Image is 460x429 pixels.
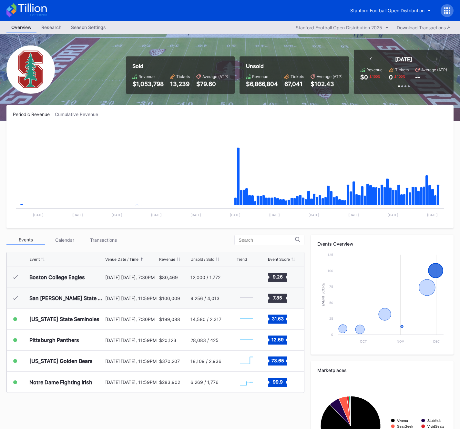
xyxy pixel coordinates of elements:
div: Event [29,257,40,262]
text: Dec [433,339,440,343]
svg: Chart title [317,251,447,348]
text: [DATE] [72,213,83,217]
div: $102.43 [311,81,342,87]
div: [DATE] [DATE], 11:59PM [105,379,157,385]
text: 73.65 [271,358,284,363]
div: 0 [389,74,393,81]
text: [DATE] [230,213,240,217]
div: Transactions [84,235,123,245]
text: 31.63 [272,316,284,321]
div: $283,902 [159,379,180,385]
div: $0 [360,74,368,81]
div: $79.60 [196,81,228,87]
text: VividSeats [427,424,445,428]
text: [DATE] [269,213,280,217]
div: $199,088 [159,317,180,322]
text: [DATE] [151,213,162,217]
text: 50 [329,301,333,305]
div: Events Overview [317,241,447,247]
div: Sold [132,63,228,69]
div: 13,239 [170,81,190,87]
div: Boston College Eagles [29,274,85,280]
div: Download Transactions [397,25,450,30]
div: Research [36,23,66,32]
text: 9.26 [273,274,283,279]
div: $6,866,804 [246,81,278,87]
text: SeatGeek [397,424,413,428]
input: Search [239,238,295,243]
text: StubHub [427,419,442,423]
text: 75 [329,285,333,288]
text: 100 [328,269,333,273]
div: Season Settings [66,23,111,32]
text: Vivenu [397,419,408,423]
text: 12.59 [271,337,284,342]
a: Season Settings [66,23,111,33]
div: 100 % [396,74,406,79]
text: [DATE] [33,213,44,217]
text: 25 [329,317,333,320]
div: 18,109 / 2,936 [190,358,221,364]
div: 6,269 / 1,776 [190,379,219,385]
div: Notre Dame Fighting Irish [29,379,92,385]
text: [DATE] [112,213,122,217]
text: [DATE] [309,213,319,217]
text: 99.9 [273,379,283,384]
svg: Chart title [237,374,256,390]
text: [DATE] [190,213,201,217]
div: 14,580 / 2,317 [190,317,221,322]
text: [DATE] [427,213,438,217]
svg: Chart title [237,332,256,348]
div: Revenue [159,257,175,262]
text: [DATE] [388,213,398,217]
button: Stanford Football Open Distribution 2025 [292,23,392,32]
div: Average (ATP) [317,74,342,79]
div: Revenue [366,67,383,72]
div: Unsold / Sold [190,257,214,262]
div: $20,123 [159,337,176,343]
div: [US_STATE] Golden Bears [29,358,93,364]
div: Unsold [246,63,342,69]
div: Revenue [138,74,155,79]
svg: Chart title [237,353,256,369]
a: Research [36,23,66,33]
div: [DATE] [DATE], 11:59PM [105,337,157,343]
svg: Chart title [13,125,447,222]
text: 0 [331,333,333,336]
div: [DATE] [DATE], 11:59PM [105,358,157,364]
div: Trend [237,257,247,262]
div: Venue Date / Time [105,257,138,262]
div: Cumulative Revenue [55,112,103,117]
svg: Chart title [237,311,256,327]
div: Events [6,235,45,245]
div: Average (ATP) [202,74,228,79]
img: Stanford_Football_Secondary.png [6,45,55,94]
a: Overview [6,23,36,33]
text: Oct [360,339,367,343]
div: Revenue [252,74,268,79]
text: 125 [328,253,333,257]
text: Nov [397,339,404,343]
div: 9,256 / 4,013 [190,296,220,301]
div: $370,207 [159,358,180,364]
svg: Chart title [237,290,256,306]
div: Tickets [176,74,190,79]
div: Periodic Revenue [13,112,55,117]
div: $1,053,798 [132,81,164,87]
div: Tickets [395,67,409,72]
div: [US_STATE] State Seminoles [29,316,99,322]
div: $100,009 [159,296,180,301]
text: [DATE] [348,213,359,217]
div: Average (ATP) [421,67,447,72]
div: Tickets [291,74,304,79]
div: [DATE] [DATE], 7:30PM [105,317,157,322]
div: $80,469 [159,275,178,280]
div: [DATE] [395,56,412,63]
div: -- [415,74,420,81]
div: Event Score [268,257,290,262]
button: Stanford Football Open Distribution [345,5,436,16]
div: [DATE] [DATE], 7:30PM [105,275,157,280]
div: Stanford Football Open Distribution [350,8,424,13]
div: 12,000 / 1,772 [190,275,220,280]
